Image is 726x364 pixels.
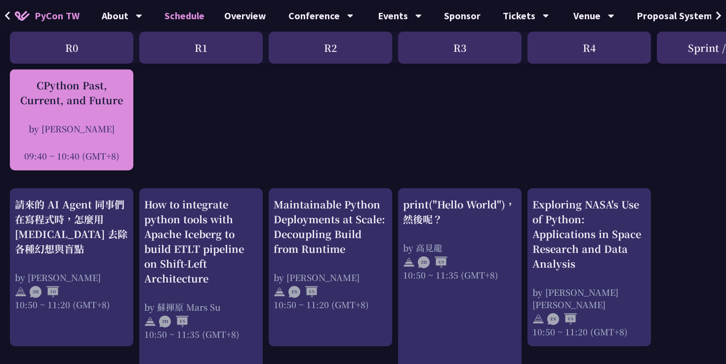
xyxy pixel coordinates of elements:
[398,32,522,64] div: R3
[288,286,318,298] img: ENEN.5a408d1.svg
[10,32,133,64] div: R0
[15,197,128,256] div: 請來的 AI Agent 同事們在寫程式時，怎麼用 [MEDICAL_DATA] 去除各種幻想與盲點
[532,325,646,338] div: 10:50 ~ 11:20 (GMT+8)
[532,313,544,325] img: svg+xml;base64,PHN2ZyB4bWxucz0iaHR0cDovL3d3dy53My5vcmcvMjAwMC9zdmciIHdpZHRoPSIyNCIgaGVpZ2h0PSIyNC...
[144,328,258,340] div: 10:50 ~ 11:35 (GMT+8)
[15,197,128,338] a: 請來的 AI Agent 同事們在寫程式時，怎麼用 [MEDICAL_DATA] 去除各種幻想與盲點 by [PERSON_NAME] 10:50 ~ 11:20 (GMT+8)
[15,122,128,135] div: by [PERSON_NAME]
[274,197,387,256] div: Maintainable Python Deployments at Scale: Decoupling Build from Runtime
[418,256,447,268] img: ZHEN.371966e.svg
[403,256,415,268] img: svg+xml;base64,PHN2ZyB4bWxucz0iaHR0cDovL3d3dy53My5vcmcvMjAwMC9zdmciIHdpZHRoPSIyNCIgaGVpZ2h0PSIyNC...
[139,32,263,64] div: R1
[403,269,517,281] div: 10:50 ~ 11:35 (GMT+8)
[144,316,156,327] img: svg+xml;base64,PHN2ZyB4bWxucz0iaHR0cDovL3d3dy53My5vcmcvMjAwMC9zdmciIHdpZHRoPSIyNCIgaGVpZ2h0PSIyNC...
[15,150,128,162] div: 09:40 ~ 10:40 (GMT+8)
[30,286,59,298] img: ZHZH.38617ef.svg
[15,11,30,21] img: Home icon of PyCon TW 2025
[403,197,517,227] div: print("Hello World")，然後呢？
[15,78,128,108] div: CPython Past, Current, and Future
[527,32,651,64] div: R4
[159,316,189,327] img: ZHEN.371966e.svg
[532,197,646,271] div: Exploring NASA's Use of Python: Applications in Space Research and Data Analysis
[274,298,387,311] div: 10:50 ~ 11:20 (GMT+8)
[547,313,577,325] img: ENEN.5a408d1.svg
[35,8,80,23] span: PyCon TW
[15,271,128,283] div: by [PERSON_NAME]
[403,242,517,254] div: by 高見龍
[144,197,258,286] div: How to integrate python tools with Apache Iceberg to build ETLT pipeline on Shift-Left Architecture
[274,197,387,338] a: Maintainable Python Deployments at Scale: Decoupling Build from Runtime by [PERSON_NAME] 10:50 ~ ...
[274,271,387,283] div: by [PERSON_NAME]
[532,286,646,311] div: by [PERSON_NAME] [PERSON_NAME]
[15,78,128,162] a: CPython Past, Current, and Future by [PERSON_NAME] 09:40 ~ 10:40 (GMT+8)
[15,298,128,311] div: 10:50 ~ 11:20 (GMT+8)
[15,286,27,298] img: svg+xml;base64,PHN2ZyB4bWxucz0iaHR0cDovL3d3dy53My5vcmcvMjAwMC9zdmciIHdpZHRoPSIyNCIgaGVpZ2h0PSIyNC...
[269,32,392,64] div: R2
[274,286,285,298] img: svg+xml;base64,PHN2ZyB4bWxucz0iaHR0cDovL3d3dy53My5vcmcvMjAwMC9zdmciIHdpZHRoPSIyNCIgaGVpZ2h0PSIyNC...
[5,3,89,28] a: PyCon TW
[532,197,646,338] a: Exploring NASA's Use of Python: Applications in Space Research and Data Analysis by [PERSON_NAME]...
[144,301,258,313] div: by 蘇揮原 Mars Su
